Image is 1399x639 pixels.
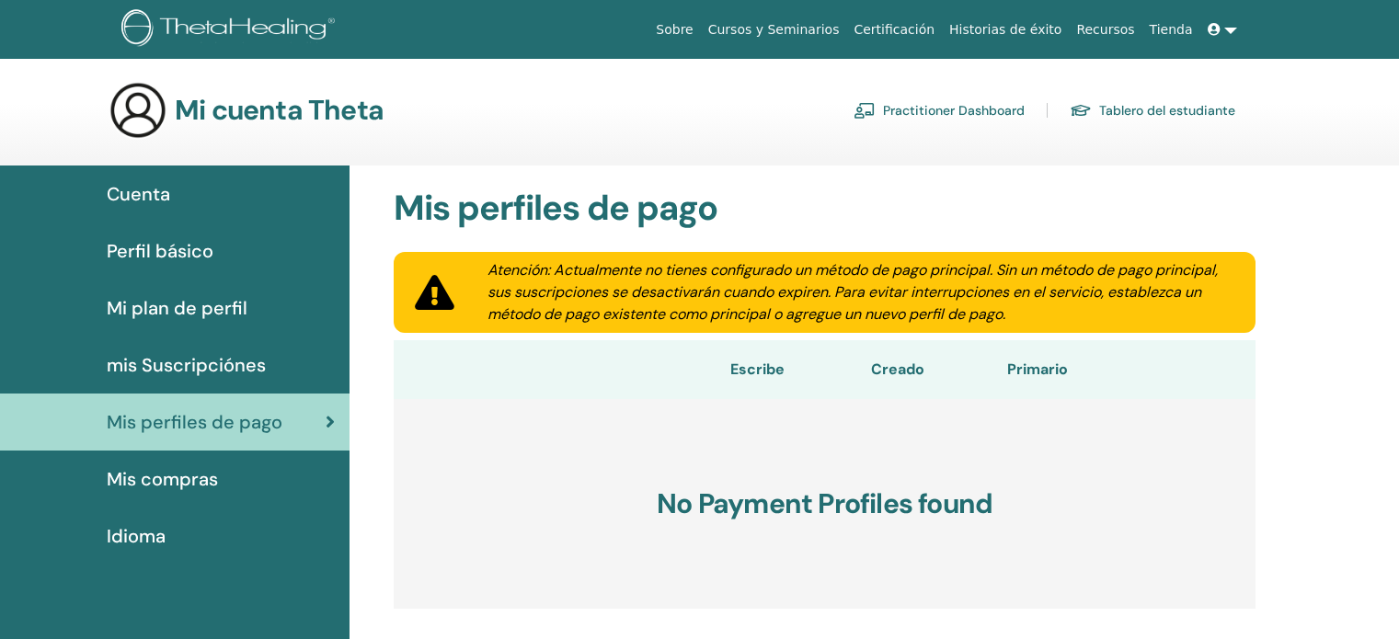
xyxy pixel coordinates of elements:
img: generic-user-icon.jpg [109,81,167,140]
th: Escribe [673,340,841,399]
span: Mi plan de perfil [107,294,247,322]
a: Tienda [1142,13,1200,47]
a: Sobre [648,13,700,47]
span: mis Suscripciónes [107,351,266,379]
h3: Mi cuenta Theta [175,94,384,127]
img: chalkboard-teacher.svg [854,102,876,119]
span: Mis perfiles de pago [107,408,282,436]
a: Tablero del estudiante [1070,96,1235,125]
span: Perfil básico [107,237,213,265]
h3: No Payment Profiles found [394,399,1256,609]
a: Historias de éxito [942,13,1069,47]
th: Creado [842,340,954,399]
span: Mis compras [107,465,218,493]
a: Practitioner Dashboard [854,96,1025,125]
img: graduation-cap.svg [1070,103,1092,119]
span: Cuenta [107,180,170,208]
div: Atención: Actualmente no tienes configurado un método de pago principal. Sin un método de pago pr... [465,259,1256,325]
a: Cursos y Seminarios [701,13,847,47]
img: logo.png [121,9,341,51]
th: Primario [953,340,1120,399]
a: Recursos [1069,13,1141,47]
a: Certificación [846,13,942,47]
span: Idioma [107,522,166,550]
h2: Mis perfiles de pago [383,188,1267,230]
